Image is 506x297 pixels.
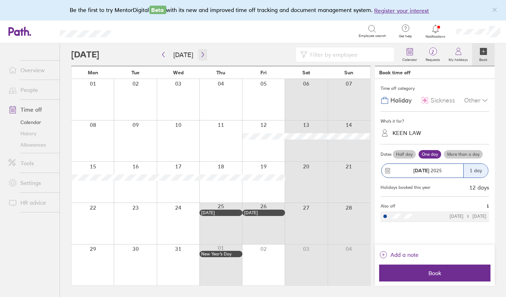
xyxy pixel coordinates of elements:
[393,150,416,159] label: Half day
[419,150,441,159] label: One day
[131,70,140,75] span: Tue
[424,24,447,39] a: Notifications
[3,128,60,139] a: History
[244,210,283,215] div: [DATE]
[421,49,444,55] span: 2
[70,6,436,15] div: Be the first to try MentorDigital with its new and improved time off tracking and document manage...
[393,130,421,136] div: KEEN LAW
[149,6,166,14] span: Beta
[414,168,442,173] span: 2025
[384,270,486,276] span: Book
[475,56,492,62] label: Book
[431,97,455,104] span: Sickness
[3,156,60,170] a: Tools
[344,70,353,75] span: Sun
[390,97,412,104] span: Holiday
[201,210,240,215] div: [DATE]
[381,83,489,94] div: Time off category
[424,35,447,39] span: Notifications
[444,43,472,66] a: My holidays
[3,83,60,97] a: People
[390,249,419,260] span: Add a note
[3,63,60,77] a: Overview
[307,48,390,61] input: Filter by employee
[130,28,148,34] div: Search
[469,184,489,191] div: 12 days
[216,70,225,75] span: Thu
[302,70,310,75] span: Sat
[379,70,411,75] div: Book time off
[421,43,444,66] a: 2Requests
[3,117,60,128] a: Calendar
[472,43,495,66] a: Book
[381,152,391,157] span: Dates
[375,6,429,15] button: Register your interest
[201,252,240,256] div: New Year’s Day
[381,204,395,209] span: Also off
[398,56,421,62] label: Calendar
[260,70,267,75] span: Fri
[450,214,486,219] div: [DATE] [DATE]
[359,34,387,38] span: Employee search
[414,167,430,174] strong: [DATE]
[463,164,488,178] div: 1 day
[3,103,60,117] a: Time off
[168,49,199,61] button: [DATE]
[381,116,489,126] div: Who's it for?
[398,43,421,66] a: Calendar
[3,176,60,190] a: Settings
[173,70,184,75] span: Wed
[3,139,60,150] a: Allowances
[394,34,417,38] span: Get help
[88,70,98,75] span: Mon
[487,204,489,209] span: 1
[444,56,472,62] label: My holidays
[381,185,431,190] div: Holidays booked this year
[379,265,490,281] button: Book
[3,196,60,210] a: HR advice
[379,249,419,260] button: Add a note
[381,160,489,181] button: [DATE] 20251 day
[444,150,483,159] label: More than a day
[464,94,489,107] div: Other
[421,56,444,62] label: Requests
